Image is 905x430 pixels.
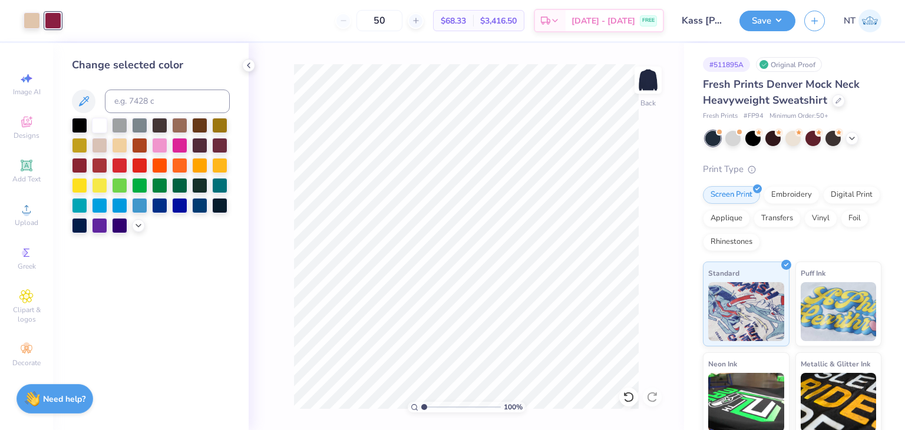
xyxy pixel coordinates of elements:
[823,186,880,204] div: Digital Print
[504,402,523,412] span: 100 %
[13,87,41,97] span: Image AI
[642,16,655,25] span: FREE
[708,282,784,341] img: Standard
[708,267,739,279] span: Standard
[703,210,750,227] div: Applique
[572,15,635,27] span: [DATE] - [DATE]
[708,358,737,370] span: Neon Ink
[43,393,85,405] strong: Need help?
[801,358,870,370] span: Metallic & Glitter Ink
[105,90,230,113] input: e.g. 7428 c
[739,11,795,31] button: Save
[18,262,36,271] span: Greek
[754,210,801,227] div: Transfers
[801,267,825,279] span: Puff Ink
[480,15,517,27] span: $3,416.50
[673,9,731,32] input: Untitled Design
[640,98,656,108] div: Back
[703,111,738,121] span: Fresh Prints
[12,174,41,184] span: Add Text
[703,186,760,204] div: Screen Print
[703,77,860,107] span: Fresh Prints Denver Mock Neck Heavyweight Sweatshirt
[858,9,881,32] img: Nestor Talens
[703,57,750,72] div: # 511895A
[6,305,47,324] span: Clipart & logos
[844,14,856,28] span: NT
[356,10,402,31] input: – –
[636,68,660,92] img: Back
[756,57,822,72] div: Original Proof
[703,233,760,251] div: Rhinestones
[12,358,41,368] span: Decorate
[703,163,881,176] div: Print Type
[844,9,881,32] a: NT
[804,210,837,227] div: Vinyl
[744,111,764,121] span: # FP94
[15,218,38,227] span: Upload
[441,15,466,27] span: $68.33
[14,131,39,140] span: Designs
[769,111,828,121] span: Minimum Order: 50 +
[72,57,230,73] div: Change selected color
[841,210,868,227] div: Foil
[801,282,877,341] img: Puff Ink
[764,186,820,204] div: Embroidery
